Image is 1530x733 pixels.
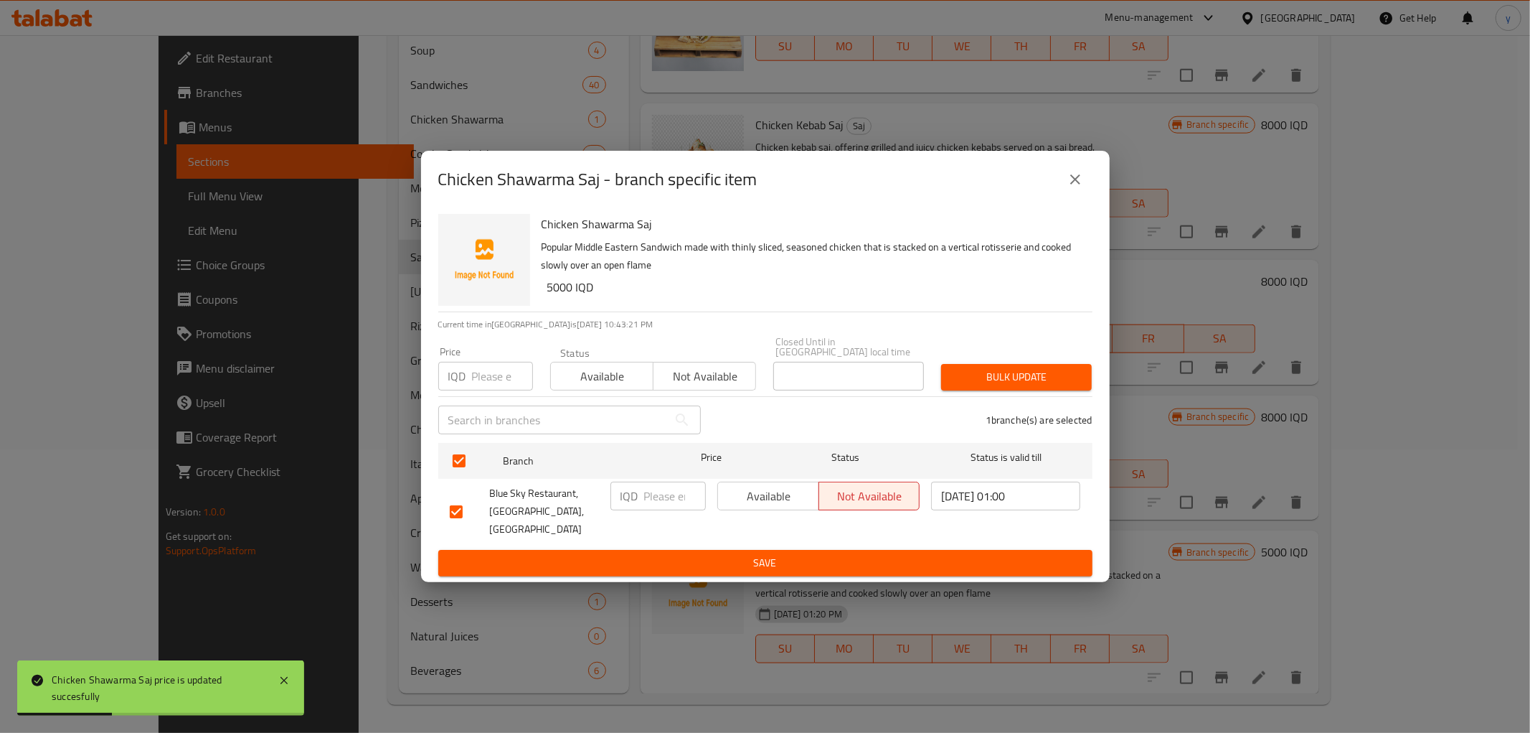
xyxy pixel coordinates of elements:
img: Chicken Shawarma Saj [438,214,530,306]
span: Not available [825,486,915,507]
span: Available [557,366,648,387]
p: IQD [448,368,466,385]
h2: Chicken Shawarma Saj - branch specific item [438,168,757,191]
button: Available [717,482,819,510]
button: Not available [653,362,756,391]
input: Please enter price [644,482,706,510]
span: Not available [659,366,750,387]
h6: Chicken Shawarma Saj [542,214,1081,234]
span: Bulk update [953,368,1080,386]
span: Status is valid till [931,449,1080,467]
span: Available [724,486,813,507]
span: Branch [503,452,652,470]
button: close [1058,162,1092,197]
button: Save [438,550,1092,576]
button: Bulk update [941,364,1092,391]
input: Please enter price [472,362,533,391]
div: Chicken Shawarma Saj price is updated succesfully [52,672,264,704]
span: Save [450,554,1081,572]
button: Not available [818,482,920,510]
p: Popular Middle Eastern Sandwich made with thinly sliced, seasoned chicken that is stacked on a ve... [542,238,1081,274]
input: Search in branches [438,406,668,434]
p: Current time in [GEOGRAPHIC_DATA] is [DATE] 10:43:21 PM [438,318,1092,331]
p: 1 branche(s) are selected [986,413,1092,427]
span: Price [664,449,759,467]
span: Status [770,449,920,467]
h6: 5000 IQD [547,277,1081,297]
button: Available [550,362,653,391]
p: IQD [620,487,638,505]
span: Blue Sky Restaurant, [GEOGRAPHIC_DATA], [GEOGRAPHIC_DATA] [490,485,599,538]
